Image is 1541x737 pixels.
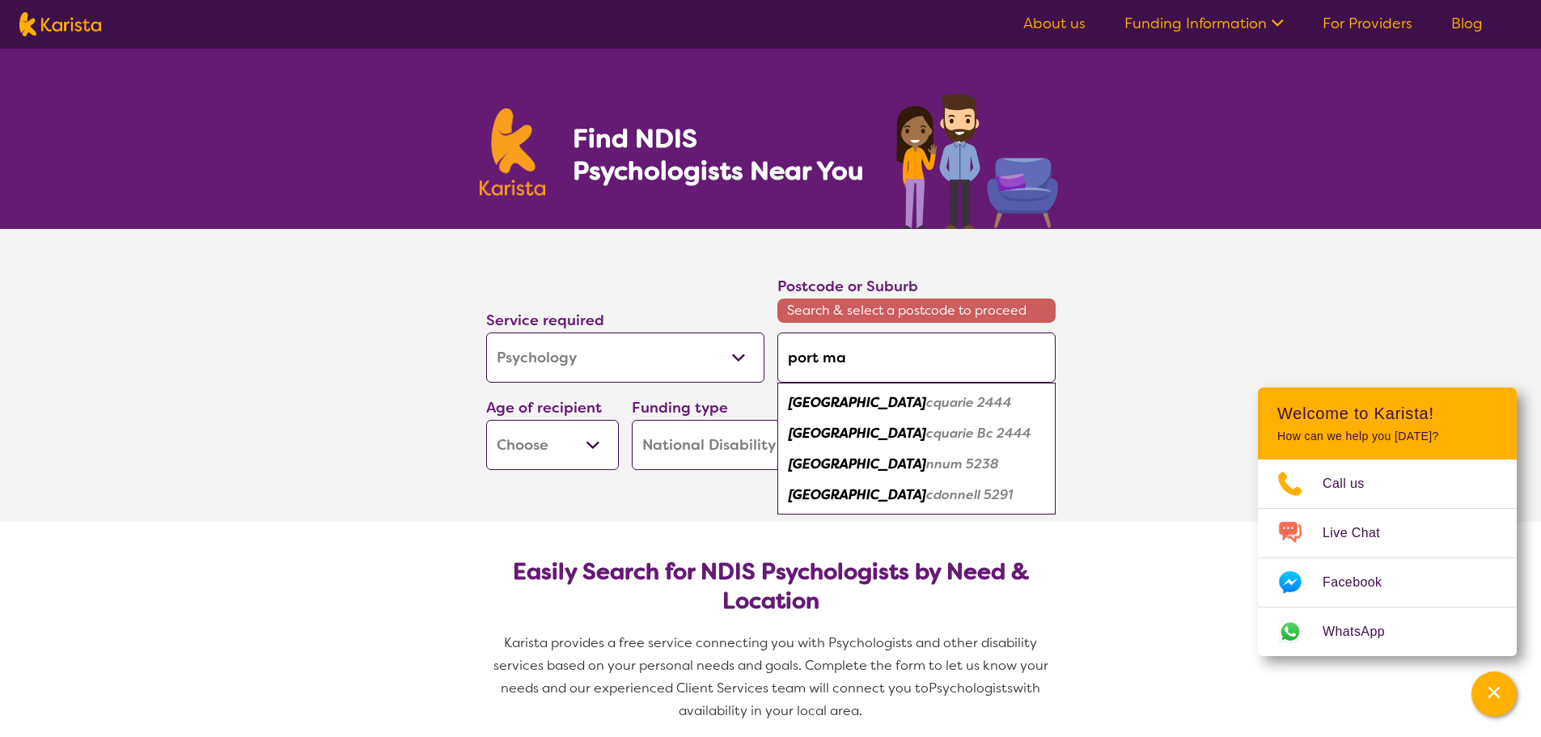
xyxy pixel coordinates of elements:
ul: Choose channel [1258,460,1517,656]
label: Age of recipient [486,398,602,417]
img: psychology [891,87,1062,229]
em: [GEOGRAPHIC_DATA] [789,394,926,411]
span: WhatsApp [1323,620,1404,644]
button: Channel Menu [1471,671,1517,717]
span: Psychologists [929,680,1013,697]
span: Call us [1323,472,1384,496]
a: About us [1023,14,1086,33]
div: Channel Menu [1258,388,1517,656]
a: Blog [1451,14,1483,33]
em: cquarie Bc 2444 [926,425,1031,442]
em: [GEOGRAPHIC_DATA] [789,425,926,442]
em: nnum 5238 [926,455,999,472]
label: Service required [486,311,604,330]
h1: Find NDIS Psychologists Near You [573,122,872,187]
img: Karista logo [19,12,101,36]
div: Port Macdonnell 5291 [785,480,1048,510]
div: Port Macquarie Bc 2444 [785,418,1048,449]
h2: Welcome to Karista! [1277,404,1497,423]
em: [GEOGRAPHIC_DATA] [789,455,926,472]
a: Web link opens in a new tab. [1258,608,1517,656]
p: How can we help you [DATE]? [1277,430,1497,443]
span: Search & select a postcode to proceed [777,299,1056,323]
a: Funding Information [1124,14,1284,33]
div: Port Mannum 5238 [785,449,1048,480]
input: Type [777,332,1056,383]
em: cdonnell 5291 [926,486,1013,503]
em: [GEOGRAPHIC_DATA] [789,486,926,503]
span: Live Chat [1323,521,1399,545]
img: Karista logo [480,108,546,196]
span: Karista provides a free service connecting you with Psychologists and other disability services b... [493,634,1052,697]
label: Postcode or Suburb [777,277,918,296]
label: Funding type [632,398,728,417]
span: Facebook [1323,570,1401,595]
div: Port Macquarie 2444 [785,388,1048,418]
a: For Providers [1323,14,1412,33]
em: cquarie 2444 [926,394,1012,411]
h2: Easily Search for NDIS Psychologists by Need & Location [499,557,1043,616]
